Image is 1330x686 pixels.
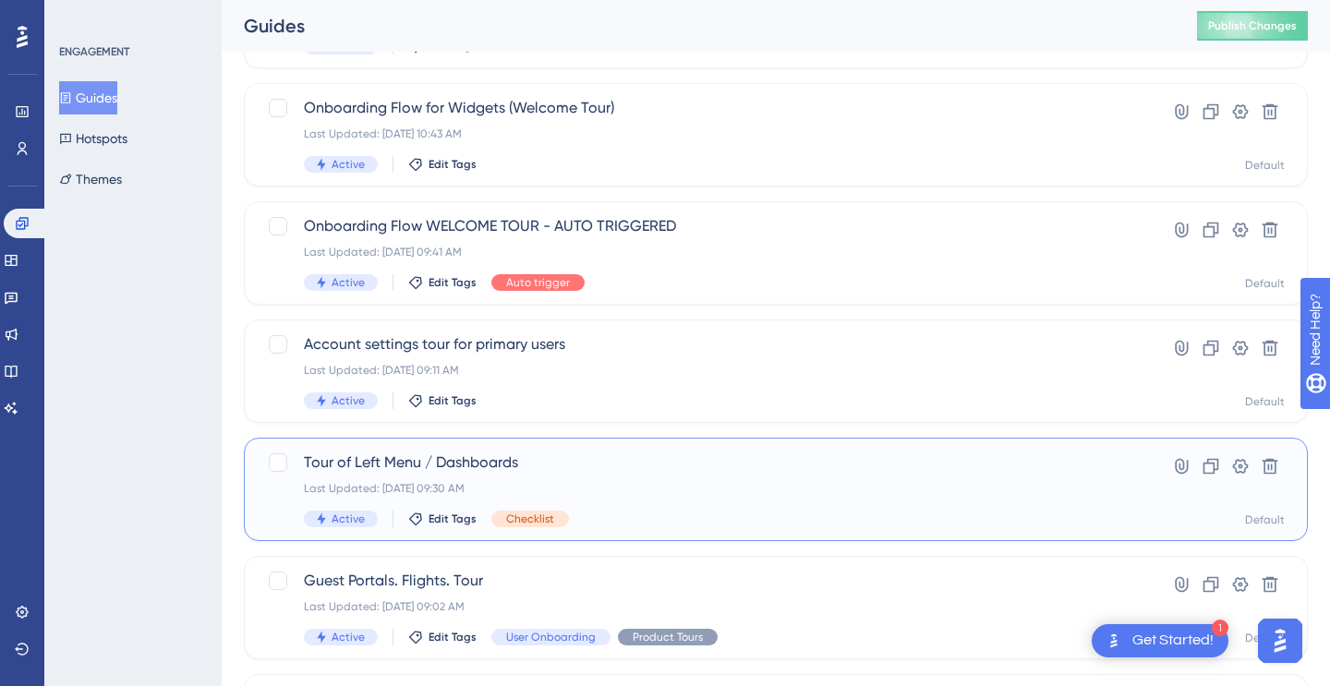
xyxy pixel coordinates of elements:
span: Product Tours [633,630,703,644]
button: Edit Tags [408,393,477,408]
div: ENGAGEMENT [59,44,129,59]
div: Last Updated: [DATE] 09:11 AM [304,363,1100,378]
button: Edit Tags [408,275,477,290]
button: Edit Tags [408,630,477,644]
span: Active [332,393,365,408]
span: Active [332,511,365,526]
button: Edit Tags [408,157,477,172]
span: Checklist [506,511,554,526]
span: Onboarding Flow WELCOME TOUR - AUTO TRIGGERED [304,215,1100,237]
span: User Onboarding [506,630,596,644]
span: Tour of Left Menu / Dashboards [304,451,1100,474]
div: Default [1245,512,1285,527]
span: Edit Tags [429,630,477,644]
span: Need Help? [43,5,115,27]
button: Guides [59,81,117,114]
span: Onboarding Flow for Widgets (Welcome Tour) [304,97,1100,119]
span: Edit Tags [429,393,477,408]
button: Themes [59,162,122,196]
span: Guest Portals. Flights. Tour [304,570,1100,592]
div: Default [1245,276,1285,291]
div: Guides [244,13,1151,39]
div: Last Updated: [DATE] 09:02 AM [304,599,1100,614]
div: 1 [1212,620,1228,636]
span: Edit Tags [429,275,477,290]
div: Default [1245,158,1285,173]
span: Auto trigger [506,275,570,290]
span: Active [332,630,365,644]
div: Last Updated: [DATE] 10:43 AM [304,126,1100,141]
span: Publish Changes [1208,18,1297,33]
button: Hotspots [59,122,127,155]
div: Default [1245,631,1285,645]
div: Last Updated: [DATE] 09:30 AM [304,481,1100,496]
img: launcher-image-alternative-text [1103,630,1125,652]
button: Publish Changes [1197,11,1308,41]
iframe: UserGuiding AI Assistant Launcher [1252,613,1308,668]
span: Edit Tags [429,157,477,172]
span: Edit Tags [429,511,477,526]
div: Get Started! [1132,631,1214,651]
div: Last Updated: [DATE] 09:41 AM [304,245,1100,259]
span: Account settings tour for primary users [304,333,1100,355]
div: Default [1245,394,1285,409]
div: Open Get Started! checklist, remaining modules: 1 [1092,624,1228,657]
button: Edit Tags [408,511,477,526]
span: Active [332,157,365,172]
span: Active [332,275,365,290]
